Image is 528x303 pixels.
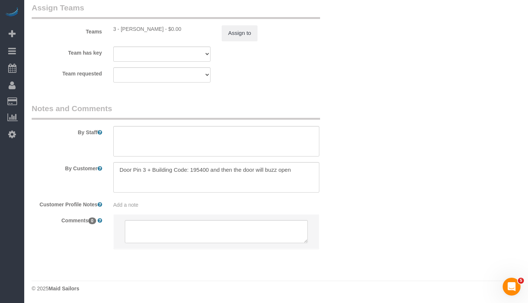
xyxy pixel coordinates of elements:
[518,278,524,284] span: 5
[222,25,257,41] button: Assign to
[32,103,320,120] legend: Notes and Comments
[26,214,108,224] label: Comments
[26,162,108,172] label: By Customer
[32,2,320,19] legend: Assign Teams
[26,198,108,208] label: Customer Profile Notes
[4,7,19,18] img: Automaid Logo
[26,46,108,57] label: Team has key
[48,286,79,291] strong: Maid Sailors
[113,202,139,208] span: Add a note
[26,25,108,35] label: Teams
[503,278,521,296] iframe: Intercom live chat
[32,285,521,292] div: © 2025
[88,217,96,224] span: 0
[26,126,108,136] label: By Staff
[26,67,108,77] label: Team requested
[113,25,211,33] div: 0 hours x $17.00/hour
